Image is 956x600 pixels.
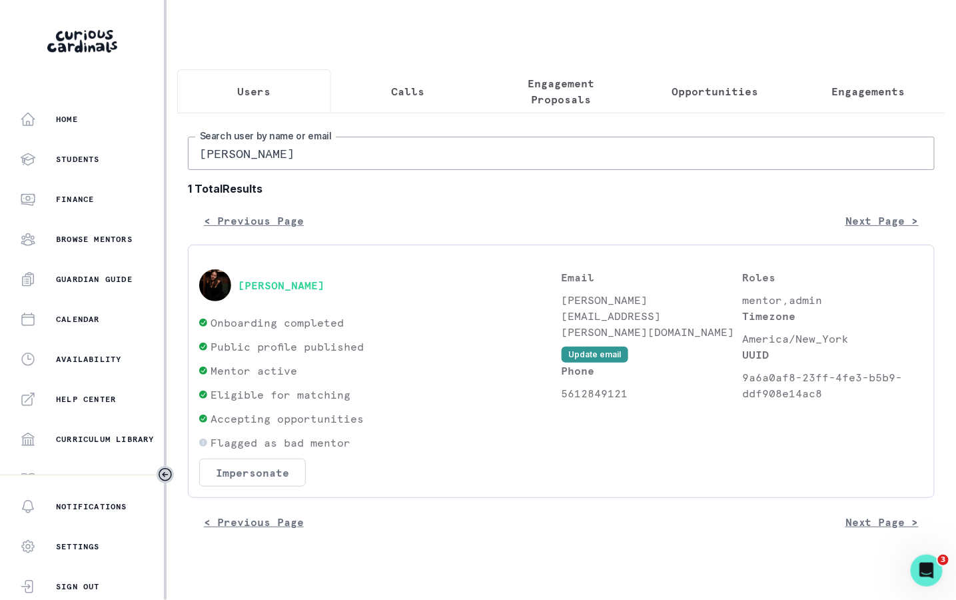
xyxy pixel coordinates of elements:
[56,274,133,285] p: Guardian Guide
[188,207,320,234] button: < Previous Page
[56,154,100,165] p: Students
[562,269,743,285] p: Email
[56,434,155,445] p: Curriculum Library
[56,314,100,325] p: Calendar
[56,541,100,552] p: Settings
[47,30,117,53] img: Curious Cardinals Logo
[56,194,94,205] p: Finance
[211,435,350,451] p: Flagged as bad mentor
[211,411,364,427] p: Accepting opportunities
[56,581,100,592] p: Sign Out
[562,385,743,401] p: 5612849121
[496,75,627,107] p: Engagement Proposals
[742,331,923,347] p: America/New_York
[199,459,306,487] button: Impersonate
[562,292,743,340] p: [PERSON_NAME][EMAIL_ADDRESS][PERSON_NAME][DOMAIN_NAME]
[238,279,324,292] button: [PERSON_NAME]
[56,501,127,512] p: Notifications
[56,394,116,405] p: Help Center
[742,292,923,308] p: mentor,admin
[237,83,270,99] p: Users
[188,181,935,197] b: 1 Total Results
[391,83,424,99] p: Calls
[56,234,133,245] p: Browse Mentors
[672,83,758,99] p: Opportunities
[211,363,297,379] p: Mentor active
[938,555,949,565] span: 3
[562,363,743,379] p: Phone
[562,347,628,363] button: Update email
[832,83,905,99] p: Engagements
[157,466,174,483] button: Toggle sidebar
[742,369,923,401] p: 9a6a0af8-23ff-4fe3-b5b9-ddf908e14ac8
[211,315,344,331] p: Onboarding completed
[911,555,943,587] iframe: Intercom live chat
[829,207,935,234] button: Next Page >
[56,354,121,365] p: Availability
[742,269,923,285] p: Roles
[829,509,935,535] button: Next Page >
[56,474,138,485] p: Mentor Handbook
[188,509,320,535] button: < Previous Page
[742,347,923,363] p: UUID
[742,308,923,324] p: Timezone
[211,387,350,403] p: Eligible for matching
[211,339,364,355] p: Public profile published
[56,114,78,125] p: Home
